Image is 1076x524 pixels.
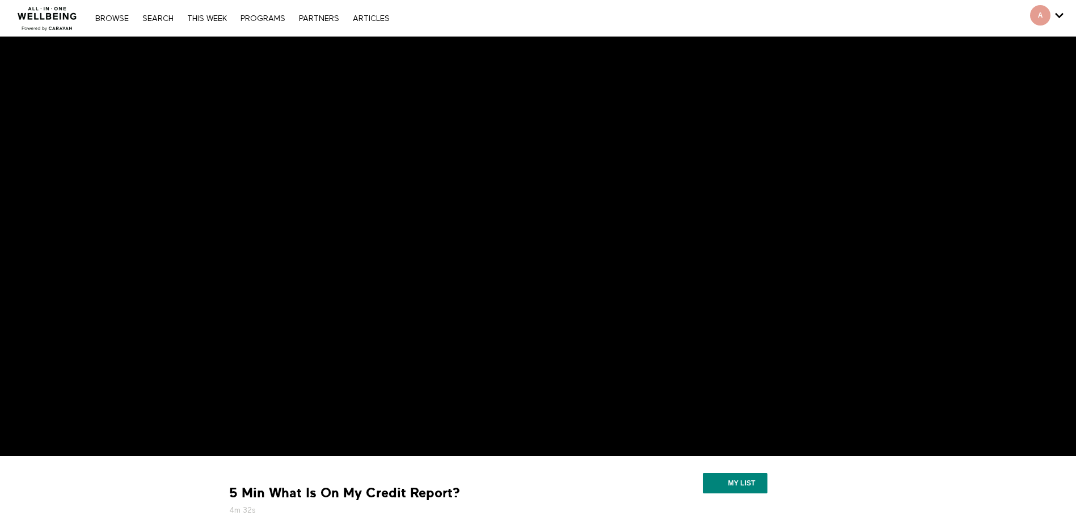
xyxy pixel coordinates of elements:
nav: Primary [90,12,395,24]
a: THIS WEEK [182,15,233,23]
a: Search [137,15,179,23]
a: PARTNERS [293,15,345,23]
a: ARTICLES [347,15,395,23]
a: Browse [90,15,134,23]
strong: 5 Min What Is On My Credit Report? [229,484,460,502]
h5: 4m 32s [229,505,609,516]
a: PROGRAMS [235,15,291,23]
button: My list [703,473,767,493]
